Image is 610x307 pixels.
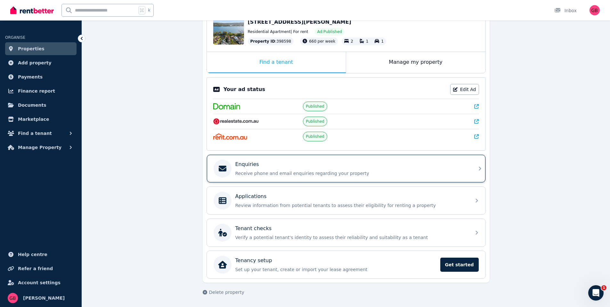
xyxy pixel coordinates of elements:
span: Marketplace [18,115,49,123]
div: : 398598 [248,37,294,45]
a: Refer a friend [5,262,77,275]
span: Get started [440,258,479,272]
span: Residential Apartment | For rent [248,29,308,34]
p: Your ad status [224,86,265,93]
p: Review information from potential tenants to assess their eligibility for renting a property [235,202,467,209]
a: Tenant checksVerify a potential tenant's identity to assess their reliability and suitability as ... [207,219,485,246]
p: Tenant checks [235,225,272,232]
span: Find a tenant [18,129,52,137]
a: Marketplace [5,113,77,126]
p: Enquiries [235,161,259,168]
div: Inbox [554,7,577,14]
a: Payments [5,71,77,83]
span: Help centre [18,251,47,258]
span: [STREET_ADDRESS][PERSON_NAME] [248,19,351,25]
span: 2 [351,39,353,44]
span: Account settings [18,279,61,286]
img: RealEstate.com.au [213,118,259,125]
p: Applications [235,193,267,200]
img: RentBetter [10,5,54,15]
button: Delete property [203,289,244,295]
span: Finance report [18,87,55,95]
span: Delete property [209,289,244,295]
img: Georga Brown [590,5,600,15]
div: Manage my property [346,52,485,73]
span: Published [306,134,324,139]
span: Documents [18,101,46,109]
button: Find a tenant [5,127,77,140]
p: Tenancy setup [235,257,272,264]
span: k [148,8,150,13]
img: Rent.com.au [213,133,248,140]
span: ORGANISE [5,35,25,40]
span: Published [306,119,324,124]
span: [PERSON_NAME] [23,294,65,302]
span: Properties [18,45,45,53]
a: Tenancy setupSet up your tenant, create or import your lease agreementGet started [207,251,485,278]
span: Ad: Published [317,29,342,34]
span: 660 per week [309,39,335,44]
div: Find a tenant [207,52,346,73]
a: EnquiriesReceive phone and email enquiries regarding your property [207,155,485,182]
a: ApplicationsReview information from potential tenants to assess their eligibility for renting a p... [207,187,485,214]
span: Payments [18,73,43,81]
a: Documents [5,99,77,112]
span: 1 [381,39,384,44]
button: Manage Property [5,141,77,154]
span: 1 [601,285,606,290]
p: Verify a potential tenant's identity to assess their reliability and suitability as a tenant [235,234,467,241]
span: 1 [366,39,369,44]
span: Manage Property [18,144,61,151]
span: Published [306,104,324,109]
p: Receive phone and email enquiries regarding your property [235,170,467,177]
a: Properties [5,42,77,55]
span: Property ID [250,39,275,44]
p: Set up your tenant, create or import your lease agreement [235,266,436,273]
a: Edit Ad [450,84,479,95]
span: Add property [18,59,52,67]
a: Account settings [5,276,77,289]
span: Refer a friend [18,265,53,272]
img: Georga Brown [8,293,18,303]
iframe: Intercom live chat [588,285,604,301]
img: Domain.com.au [213,103,240,110]
a: Add property [5,56,77,69]
a: Help centre [5,248,77,261]
a: Finance report [5,85,77,97]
